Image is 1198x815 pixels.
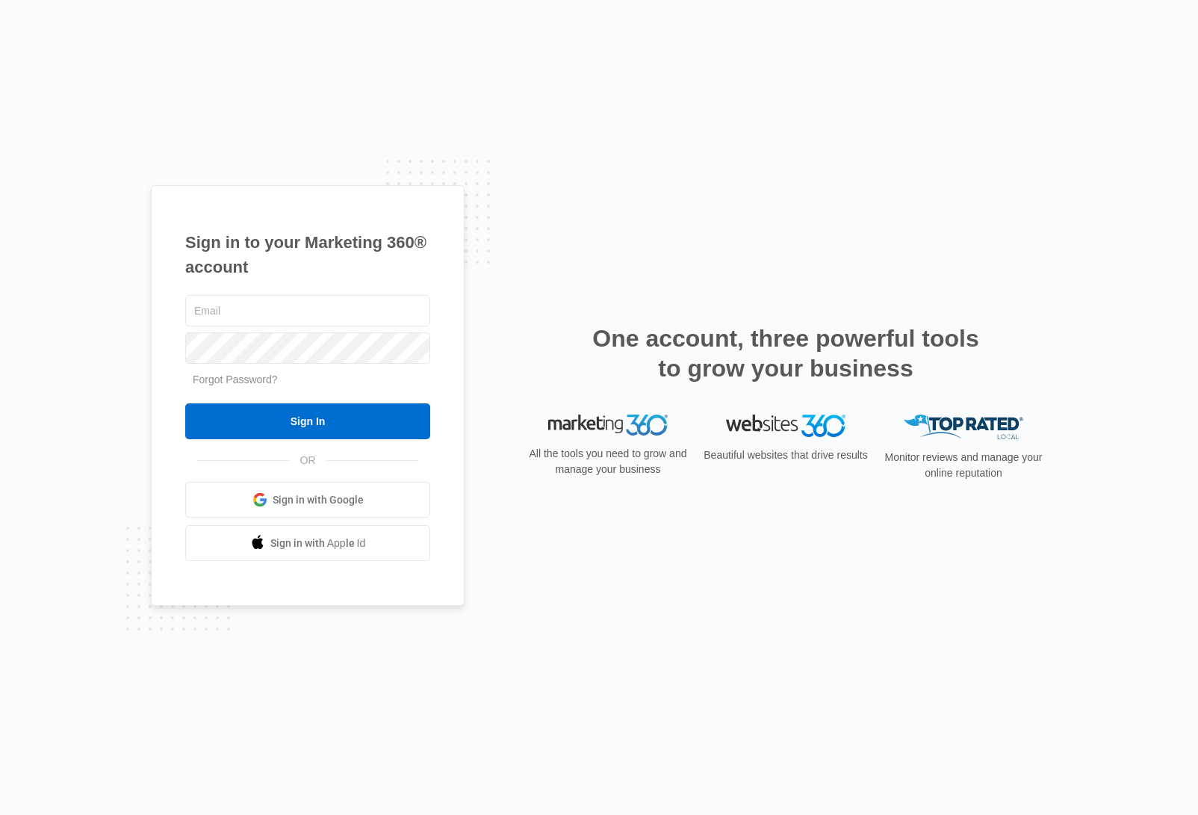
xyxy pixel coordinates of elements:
a: Sign in with Google [185,482,430,518]
img: Top Rated Local [904,415,1023,439]
img: Websites 360 [726,415,845,436]
span: OR [290,453,326,468]
input: Sign In [185,403,430,439]
p: Monitor reviews and manage your online reputation [880,450,1047,481]
a: Sign in with Apple Id [185,525,430,561]
a: Forgot Password? [193,374,278,385]
p: All the tools you need to grow and manage your business [524,446,692,477]
input: Email [185,295,430,326]
h1: Sign in to your Marketing 360® account [185,230,430,279]
h2: One account, three powerful tools to grow your business [588,323,984,383]
span: Sign in with Apple Id [270,536,366,551]
p: Beautiful websites that drive results [702,447,869,463]
img: Marketing 360 [548,415,668,436]
span: Sign in with Google [273,492,364,508]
